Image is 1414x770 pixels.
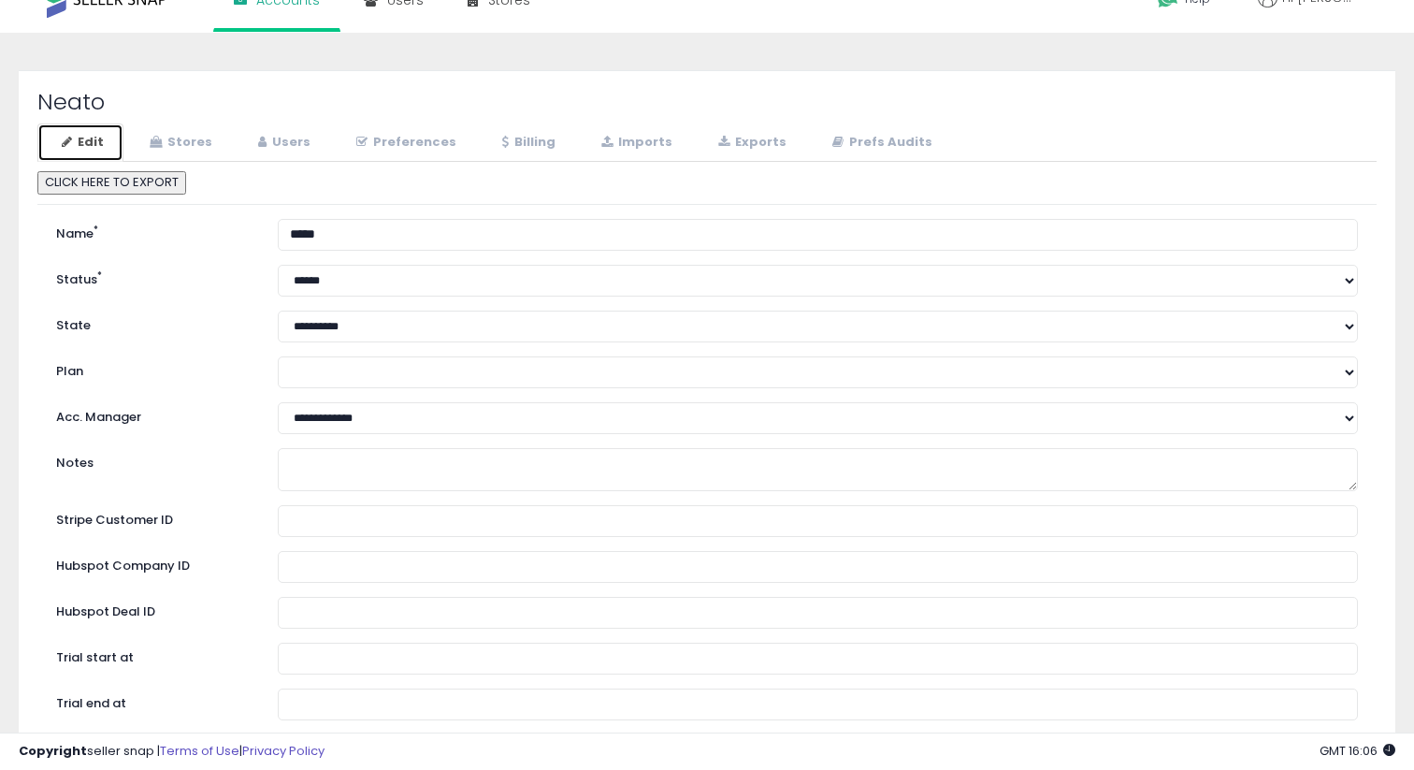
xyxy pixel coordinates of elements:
label: Plan [42,356,264,381]
label: Notes [42,448,264,472]
label: Hubspot Deal ID [42,597,264,621]
label: Trial end at [42,689,264,713]
a: Terms of Use [160,742,239,760]
a: Edit [37,123,123,162]
a: Billing [478,123,575,162]
a: Privacy Policy [242,742,325,760]
label: Name [42,219,264,243]
label: Stripe Customer ID [42,505,264,530]
div: seller snap | | [19,743,325,761]
label: Acc. Manager [42,402,264,427]
a: Users [234,123,330,162]
a: Preferences [332,123,476,162]
label: Trial start at [42,643,264,667]
h2: Neato [37,90,1377,114]
strong: Copyright [19,742,87,760]
span: 2025-09-14 16:06 GMT [1320,742,1395,760]
label: Status [42,265,264,289]
a: Exports [694,123,806,162]
a: Prefs Audits [808,123,952,162]
a: Imports [577,123,692,162]
label: Hubspot Company ID [42,551,264,575]
button: CLICK HERE TO EXPORT [37,171,186,195]
a: Stores [125,123,232,162]
label: State [42,311,264,335]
